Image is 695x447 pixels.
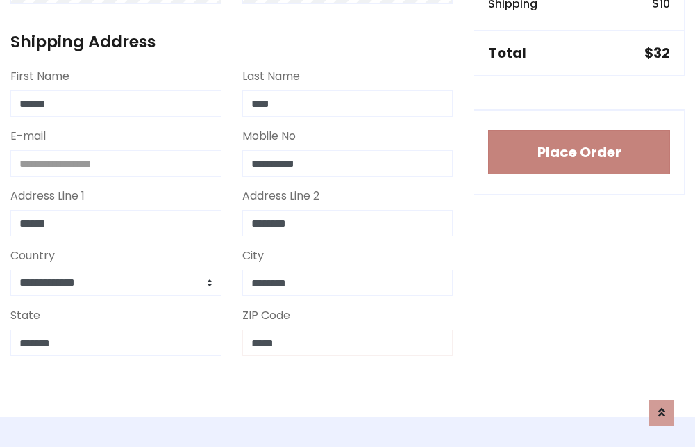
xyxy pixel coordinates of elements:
label: State [10,307,40,324]
h4: Shipping Address [10,32,453,51]
h5: Total [488,44,526,61]
span: 32 [653,43,670,63]
label: First Name [10,68,69,85]
label: Address Line 1 [10,188,85,204]
label: Country [10,247,55,264]
button: Place Order [488,130,670,174]
label: E-mail [10,128,46,145]
h5: $ [644,44,670,61]
label: Last Name [242,68,300,85]
label: City [242,247,264,264]
label: Mobile No [242,128,296,145]
label: ZIP Code [242,307,290,324]
label: Address Line 2 [242,188,319,204]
